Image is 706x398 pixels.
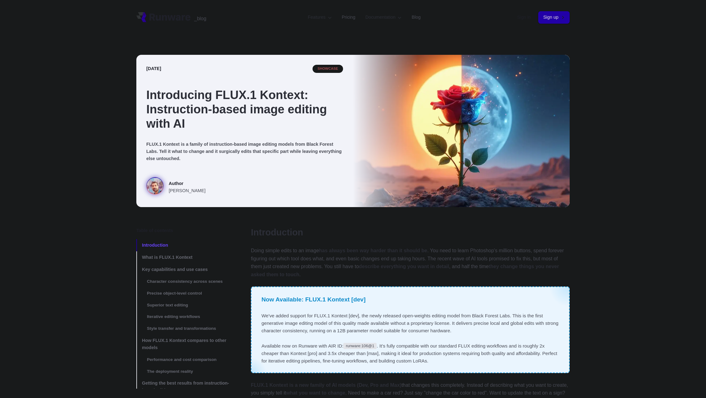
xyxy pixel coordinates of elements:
[261,295,559,305] div: Now Available: FLUX.1 Kontext [dev]
[169,187,205,194] span: [PERSON_NAME]
[319,248,427,253] strong: has always been way harder than it should be
[136,287,231,299] a: Precise object-level control
[251,227,303,238] a: Introduction
[343,343,377,349] code: runware:106@1
[136,334,231,354] a: How FLUX.1 Kontext compares to other models
[136,251,231,263] a: What is FLUX.1 Kontext
[142,381,229,393] span: Getting the best results from instruction-based editing
[146,177,205,197] a: Surreal rose in a desert landscape, split between day and night with the sun and moon aligned beh...
[308,14,332,21] label: Features
[136,323,231,334] a: Style transfer and transformations
[261,312,559,335] p: We've added support for FLUX.1 Kontext [dev], the newly released open-weights editing model from ...
[147,369,193,374] span: The deployment reality
[194,16,206,21] span: _blog
[136,377,231,396] a: Getting the best results from instruction-based editing
[353,55,570,207] img: Surreal rose in a desert landscape, split between day and night with the sun and moon aligned beh...
[147,303,188,307] span: Superior text editing
[147,291,202,296] span: Precise object-level control
[147,314,200,319] span: Iterative editing workflows
[136,299,231,311] a: Superior text editing
[142,255,192,260] span: What is FLUX.1 Kontext
[136,354,231,366] a: Performance and cost comparison
[313,65,343,73] span: showcase
[136,239,231,251] a: Introduction
[136,263,231,276] a: Key capabilities and use cases
[146,88,343,131] h1: Introducing FLUX.1 Kontext: Instruction-based image editing with AI
[538,11,570,23] a: Sign up
[412,14,421,21] a: Blog
[517,14,531,21] a: Sign in
[261,342,559,365] p: Available now on Runware with AIR ID: . It's fully compatible with our standard FLUX editing work...
[169,180,205,187] span: Author
[147,357,217,362] span: Performance and cost comparison
[194,12,206,22] a: _blog
[142,243,168,248] span: Introduction
[251,382,402,388] strong: FLUX.1 Kontext is a new family of AI models (Dev, Pro and Max)
[136,311,231,323] a: Iterative editing workflows
[342,14,355,21] a: Pricing
[286,390,345,396] strong: what you want to change
[251,247,570,278] p: Doing simple edits to an image . You need to learn Photoshop's million buttons, spend forever fig...
[147,326,216,331] span: Style transfer and transformations
[359,264,449,269] strong: describe everything you want in detail
[136,366,231,377] a: The deployment reality
[142,338,226,350] span: How FLUX.1 Kontext compares to other models
[136,276,231,287] a: Character consistency across scenes
[365,14,402,21] label: Documentation
[136,227,173,234] span: Table of contents
[146,65,161,72] time: [DATE]
[136,12,191,22] a: Go to /
[142,267,208,272] span: Key capabilities and use cases
[147,279,223,284] span: Character consistency across scenes
[146,141,343,162] p: FLUX.1 Kontext is a family of instruction-based image editing models from Black Forest Labs. Tell...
